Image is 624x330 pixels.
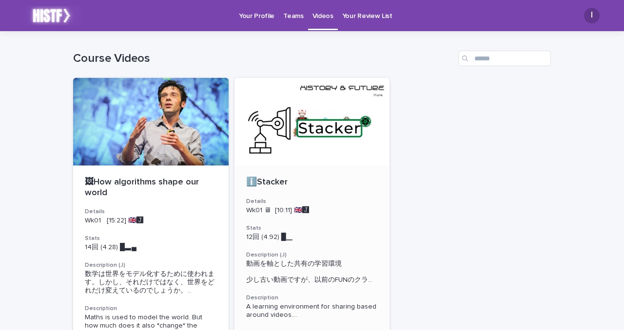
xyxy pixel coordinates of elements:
h1: Course Videos [73,52,454,66]
h3: Description (J) [246,251,378,259]
h3: Stats [85,235,217,242]
p: 🖼How algorithms shape our world [85,177,217,198]
img: k2lX6XtKT2uGl0LI8IDL [19,6,83,25]
h3: Description [246,294,378,302]
div: I [584,8,600,23]
p: 12回 (4.92) █▁ [246,233,378,241]
h3: Stats [246,224,378,232]
p: 14回 (4.28) █▃▄ [85,243,217,252]
input: Search [458,51,551,66]
p: Wk01 [15:22] 🇬🇧🅹️ [85,217,217,225]
span: 動画を軸とした共有の学習環境 少し古い動画ですが、以前のFUNのクラ ... [246,260,378,284]
div: 数学は世界をモデル化するために使われます。しかし、それだけではなく、世界をどれだけ変えているのでしょうか。 ブラックボックス」という言葉を耳にすることがありますが、これは実際には理解できない方法... [85,270,217,294]
p: ℹ️Stacker [246,177,378,188]
h3: Details [246,198,378,205]
div: A learning environment for sharing based around videos. The video is a little old, and you can se... [246,303,378,319]
h3: Description [85,305,217,312]
p: Wk01 🖥 [10:11] 🇬🇧🅹️ [246,206,378,215]
h3: Description (J) [85,261,217,269]
h3: Details [85,208,217,216]
span: A learning environment for sharing based around videos. ... [246,303,378,319]
div: 動画を軸とした共有の学習環境 少し古い動画ですが、以前のFUNのクラスシステム「manaba」をご覧いただけます。 0:00 Stackerを用いる理由 0:52 講義の検索方法 1:09 学習... [246,260,378,284]
span: 数学は世界をモデル化するために使われます。しかし、それだけではなく、世界をどれだけ変えているのでしょうか。 ... [85,270,217,294]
